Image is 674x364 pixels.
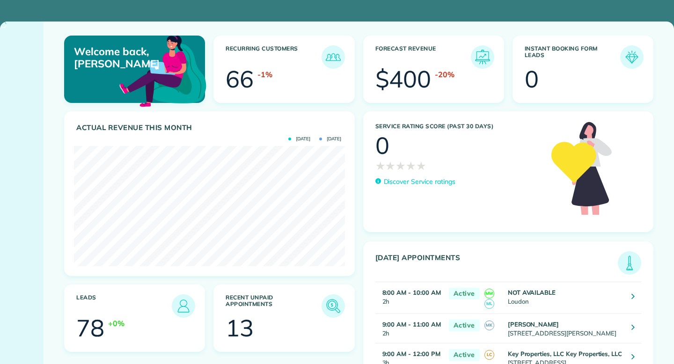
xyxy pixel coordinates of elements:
[257,69,272,80] div: -1%
[288,137,310,141] span: [DATE]
[76,124,345,132] h3: Actual Revenue this month
[484,289,494,298] span: MM
[375,254,618,275] h3: [DATE] Appointments
[382,289,441,296] strong: 8:00 AM - 10:00 AM
[375,67,432,91] div: $400
[226,67,254,91] div: 66
[382,350,440,357] strong: 9:00 AM - 12:00 PM
[505,282,624,313] td: Loudon
[385,157,396,174] span: ★
[375,282,444,313] td: 2h
[375,177,455,187] a: Discover Service ratings
[505,313,624,343] td: [STREET_ADDRESS][PERSON_NAME]
[384,177,455,187] p: Discover Service ratings
[449,320,480,331] span: Active
[375,45,471,69] h3: Forecast Revenue
[382,320,441,328] strong: 9:00 AM - 11:00 AM
[484,350,494,360] span: LC
[226,294,321,318] h3: Recent unpaid appointments
[375,123,542,130] h3: Service Rating score (past 30 days)
[74,45,159,70] p: Welcome back, [PERSON_NAME]!
[508,289,556,296] strong: NOT AVAILABLE
[226,45,321,69] h3: Recurring Customers
[449,349,480,361] span: Active
[508,350,622,357] strong: Key Properties, LLC Key Properties, LLC
[226,316,254,340] div: 13
[375,157,386,174] span: ★
[623,48,641,66] img: icon_form_leads-04211a6a04a5b2264e4ee56bc0799ec3eb69b7e499cbb523a139df1d13a81ae0.png
[375,313,444,343] td: 2h
[484,320,494,330] span: MK
[396,157,406,174] span: ★
[117,25,208,116] img: dashboard_welcome-42a62b7d889689a78055ac9021e634bf52bae3f8056760290aed330b23ab8690.png
[449,288,480,299] span: Active
[174,297,193,315] img: icon_leads-1bed01f49abd5b7fead27621c3d59655bb73ed531f8eeb49469d10e621d6b896.png
[324,297,343,315] img: icon_unpaid_appointments-47b8ce3997adf2238b356f14209ab4cced10bd1f174958f3ca8f1d0dd7fffeee.png
[375,134,389,157] div: 0
[416,157,426,174] span: ★
[324,48,343,66] img: icon_recurring_customers-cf858462ba22bcd05b5a5880d41d6543d210077de5bb9ebc9590e49fd87d84ed.png
[484,299,494,309] span: ML
[406,157,416,174] span: ★
[319,137,341,141] span: [DATE]
[525,67,539,91] div: 0
[76,294,172,318] h3: Leads
[508,320,559,328] strong: [PERSON_NAME]
[525,45,620,69] h3: Instant Booking Form Leads
[620,254,639,272] img: icon_todays_appointments-901f7ab196bb0bea1936b74009e4eb5ffbc2d2711fa7634e0d609ed5ef32b18b.png
[76,316,104,340] div: 78
[435,69,454,80] div: -20%
[473,48,492,66] img: icon_forecast_revenue-8c13a41c7ed35a8dcfafea3cbb826a0462acb37728057bba2d056411b612bbbe.png
[108,318,125,329] div: +0%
